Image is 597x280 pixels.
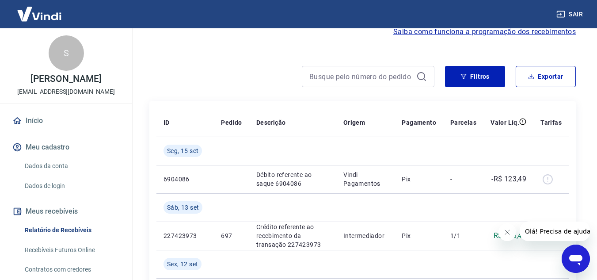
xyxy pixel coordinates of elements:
iframe: Mensagem da empresa [520,222,590,241]
a: Contratos com credores [21,261,122,279]
img: Vindi [11,0,68,27]
a: Início [11,111,122,130]
span: Sex, 12 set [167,260,198,268]
p: 227423973 [164,231,207,240]
p: Origem [343,118,365,127]
p: [EMAIL_ADDRESS][DOMAIN_NAME] [17,87,115,96]
p: Parcelas [450,118,476,127]
a: Recebíveis Futuros Online [21,241,122,259]
iframe: Botão para abrir a janela de mensagens [562,245,590,273]
button: Exportar [516,66,576,87]
p: Intermediador [343,231,388,240]
p: Pagamento [402,118,436,127]
button: Meus recebíveis [11,202,122,221]
p: Pix [402,231,436,240]
p: 697 [221,231,242,240]
p: Vindi Pagamentos [343,170,388,188]
p: Tarifas [540,118,562,127]
button: Filtros [445,66,505,87]
p: Pedido [221,118,242,127]
a: Saiba como funciona a programação dos recebimentos [393,27,576,37]
p: Valor Líq. [491,118,519,127]
button: Sair [555,6,586,23]
p: Débito referente ao saque 6904086 [256,170,329,188]
p: Pix [402,175,436,184]
a: Dados de login [21,177,122,195]
p: - [450,175,476,184]
p: 1/1 [450,231,476,240]
p: Descrição [256,118,286,127]
p: [PERSON_NAME] [30,74,101,84]
iframe: Fechar mensagem [498,223,516,241]
span: Seg, 15 set [167,146,198,155]
p: -R$ 123,49 [491,174,526,184]
button: Meu cadastro [11,138,122,157]
p: Crédito referente ao recebimento da transação 227423973 [256,222,329,249]
a: Dados da conta [21,157,122,175]
p: ID [164,118,170,127]
a: Relatório de Recebíveis [21,221,122,239]
p: R$ 123,49 [494,230,527,241]
span: Olá! Precisa de ajuda? [5,6,74,13]
input: Busque pelo número do pedido [309,70,413,83]
p: 6904086 [164,175,207,184]
span: Sáb, 13 set [167,203,199,212]
div: S [49,35,84,71]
